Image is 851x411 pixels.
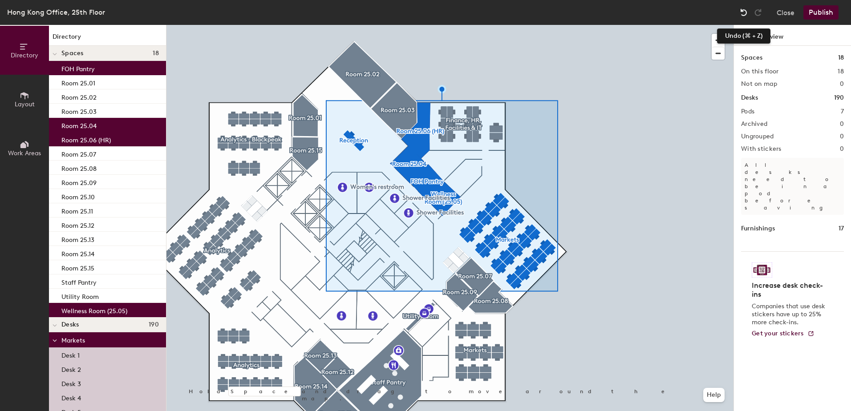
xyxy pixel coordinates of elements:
h1: 17 [839,224,844,234]
h1: Spaces [741,53,762,63]
p: Staff Pantry [61,276,97,286]
p: Room 25.10 [61,191,95,201]
span: 18 [153,50,159,57]
p: Desk 3 [61,378,81,388]
h2: 0 [840,121,844,128]
h2: 0 [840,145,844,153]
h2: On this floor [741,68,779,75]
h2: 18 [838,68,844,75]
span: 190 [149,321,159,328]
h2: With stickers [741,145,782,153]
h4: Increase desk check-ins [752,281,828,299]
p: All desks need to be in a pod before saving [741,158,844,215]
h2: 7 [841,108,844,115]
p: Desk 1 [61,349,80,359]
span: Spaces [61,50,84,57]
p: FOH Pantry [61,63,95,73]
p: Room 25.09 [61,177,97,187]
a: Get your stickers [752,330,815,338]
p: Room 25.07 [61,148,96,158]
h2: Ungrouped [741,133,774,140]
p: Room 25.02 [61,91,97,101]
h1: Floor overview [734,25,851,46]
span: Layout [15,101,35,108]
h1: 190 [834,93,844,103]
div: Hong Kong Office, 25th Floor [7,7,105,18]
p: Utility Room [61,290,99,301]
h1: Furnishings [741,224,775,234]
p: Room 25.08 [61,162,97,173]
h1: Desks [741,93,758,103]
button: Close [777,5,794,20]
p: Room 25.14 [61,248,94,258]
h2: Pods [741,108,754,115]
h1: Directory [49,32,166,46]
span: Directory [11,52,38,59]
img: Redo [754,8,762,17]
p: Room 25.12 [61,219,94,230]
p: Companies that use desk stickers have up to 25% more check-ins. [752,302,828,326]
h1: 18 [838,53,844,63]
h2: 0 [840,81,844,88]
img: Undo [739,8,748,17]
p: Room 25.04 [61,120,97,130]
h2: Not on map [741,81,777,88]
button: Help [703,388,725,402]
p: Room 25.11 [61,205,93,215]
p: Room 25.03 [61,105,97,116]
p: Desk 4 [61,392,81,402]
span: Markets [61,337,85,344]
span: Work Areas [8,149,41,157]
p: Room 25.15 [61,262,94,272]
p: Room 25.13 [61,234,94,244]
p: Desk 2 [61,363,81,374]
h2: 0 [840,133,844,140]
p: Room 25.06 (HR) [61,134,111,144]
img: Sticker logo [752,262,772,278]
p: Wellness Room (25.05) [61,305,127,315]
h2: Archived [741,121,767,128]
span: Get your stickers [752,330,804,337]
p: Room 25.01 [61,77,95,87]
span: Desks [61,321,79,328]
button: Publish [803,5,839,20]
